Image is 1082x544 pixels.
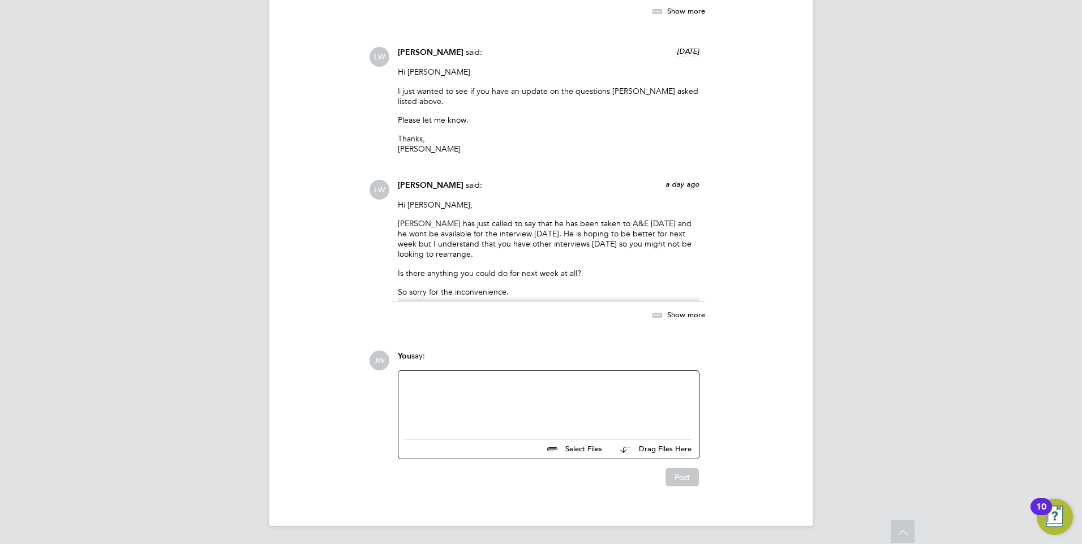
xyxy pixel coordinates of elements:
span: a day ago [665,179,699,189]
span: You [398,351,411,361]
p: Hi [PERSON_NAME] [398,67,699,77]
p: Thanks, [PERSON_NAME] [398,133,699,154]
span: JW [370,351,389,370]
span: said: [466,180,482,190]
p: Is there anything you could do for next week at all? [398,268,699,278]
p: I just wanted to see if you have an update on the questions [PERSON_NAME] asked listed above. [398,86,699,106]
button: Drag Files Here [611,438,692,461]
p: Please let me know. [398,115,699,125]
p: Hi [PERSON_NAME], [398,200,699,210]
div: say: [398,351,699,370]
p: So sorry for the inconvenience. [398,287,699,297]
p: [PERSON_NAME] has just called to say that he has been taken to A&E [DATE] and he wont be availabl... [398,218,699,260]
span: LW [370,180,389,200]
span: said: [466,47,482,57]
span: LW [370,47,389,67]
button: Open Resource Center, 10 new notifications [1037,499,1073,535]
span: [PERSON_NAME] [398,48,463,57]
div: 10 [1036,507,1046,521]
button: Post [665,468,699,486]
span: [DATE] [677,46,699,56]
span: [PERSON_NAME] [398,180,463,190]
span: Show more [667,6,705,16]
span: Show more [667,309,705,319]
